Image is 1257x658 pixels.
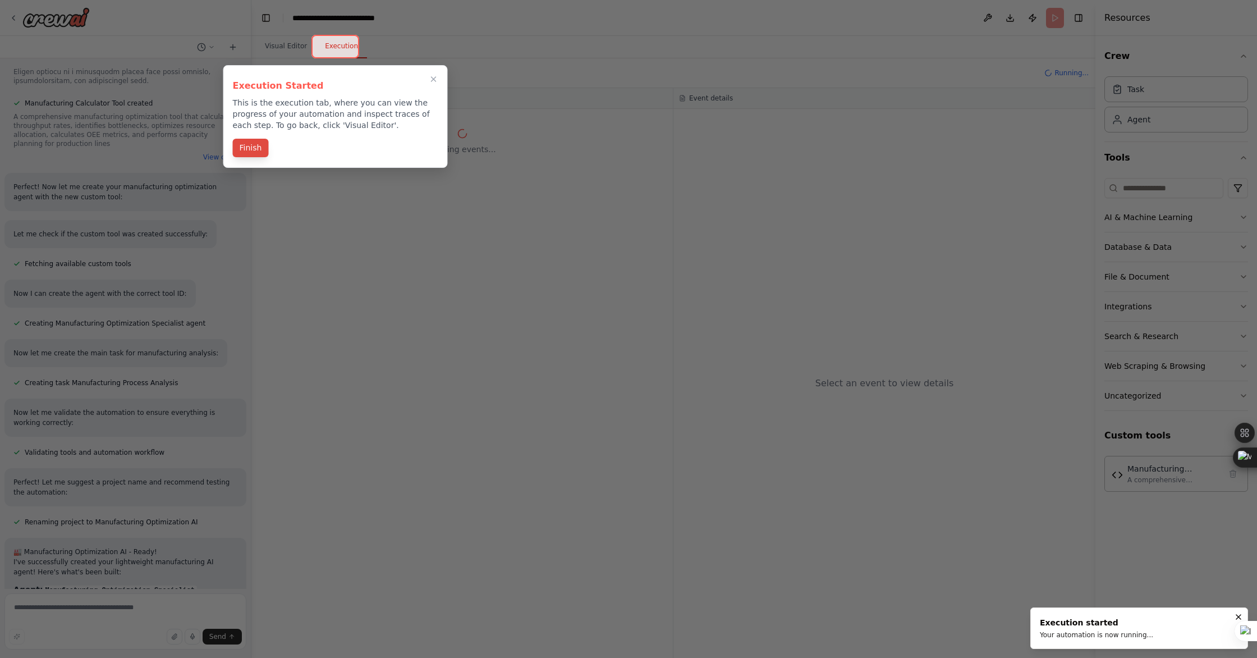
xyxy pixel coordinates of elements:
[258,10,274,26] button: Hide left sidebar
[233,139,269,157] button: Finish
[233,97,438,131] p: This is the execution tab, where you can view the progress of your automation and inspect traces ...
[233,79,438,93] h3: Execution Started
[1040,617,1153,628] div: Execution started
[1040,630,1153,639] div: Your automation is now running...
[427,72,441,86] button: Close walkthrough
